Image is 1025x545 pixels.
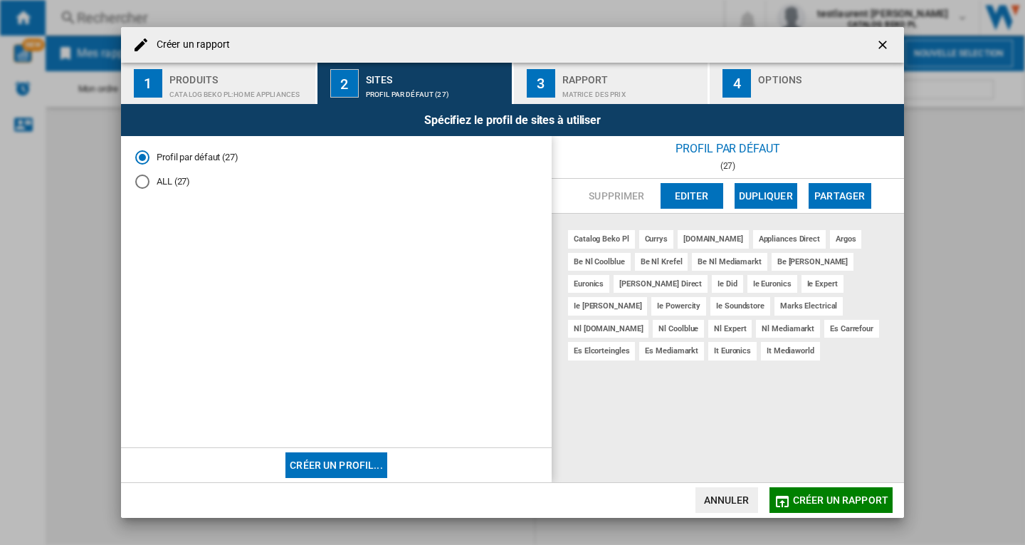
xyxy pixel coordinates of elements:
button: Créer un rapport [769,487,893,513]
div: es mediamarkt [639,342,704,360]
div: euronics [568,275,609,293]
div: appliances direct [753,230,826,248]
div: Produits [169,68,310,83]
div: ie did [712,275,742,293]
div: Profil par défaut [552,136,904,161]
div: Sites [366,68,506,83]
button: Partager [809,183,871,209]
div: CATALOG BEKO PL:Home appliances [169,83,310,98]
span: Créer un rapport [793,494,888,506]
div: [DOMAIN_NAME] [678,230,749,248]
div: nl coolblue [653,320,704,338]
button: Editer [661,183,723,209]
button: 4 Options [710,63,904,104]
button: 3 Rapport Matrice des prix [514,63,710,104]
div: marks electrical [774,297,843,315]
button: Créer un profil... [285,452,387,478]
md-radio-button: ALL (27) [135,175,537,189]
div: it euronics [708,342,757,360]
div: currys [639,230,673,248]
button: 2 Sites Profil par défaut (27) [317,63,513,104]
div: ie powercity [651,297,706,315]
div: Rapport [562,68,703,83]
div: 2 [330,69,359,98]
div: Spécifiez le profil de sites à utiliser [121,104,904,136]
div: catalog beko pl [568,230,635,248]
div: be nl mediamarkt [692,253,767,271]
md-radio-button: Profil par défaut (27) [135,150,537,164]
div: nl expert [708,320,752,338]
div: be [PERSON_NAME] [772,253,853,271]
ng-md-icon: getI18NText('BUTTONS.CLOSE_DIALOG') [876,38,893,55]
div: es elcorteingles [568,342,635,360]
div: Profil par défaut (27) [366,83,506,98]
div: be nl krefel [635,253,688,271]
div: 4 [722,69,751,98]
div: ie [PERSON_NAME] [568,297,647,315]
button: 1 Produits CATALOG BEKO PL:Home appliances [121,63,317,104]
div: argos [830,230,862,248]
button: getI18NText('BUTTONS.CLOSE_DIALOG') [870,31,898,59]
div: (27) [552,161,904,171]
div: 1 [134,69,162,98]
div: 3 [527,69,555,98]
button: Dupliquer [735,183,797,209]
div: ie euronics [747,275,797,293]
div: [PERSON_NAME] direct [614,275,708,293]
button: Supprimer [584,183,648,209]
div: ie expert [801,275,843,293]
button: Annuler [695,487,758,513]
div: Matrice des prix [562,83,703,98]
div: Options [758,68,898,83]
div: be nl coolblue [568,253,631,271]
div: nl mediamarkt [756,320,820,338]
div: it mediaworld [761,342,820,360]
div: ie soundstore [710,297,770,315]
div: es carrefour [824,320,879,338]
div: nl [DOMAIN_NAME] [568,320,648,338]
h4: Créer un rapport [149,38,231,52]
